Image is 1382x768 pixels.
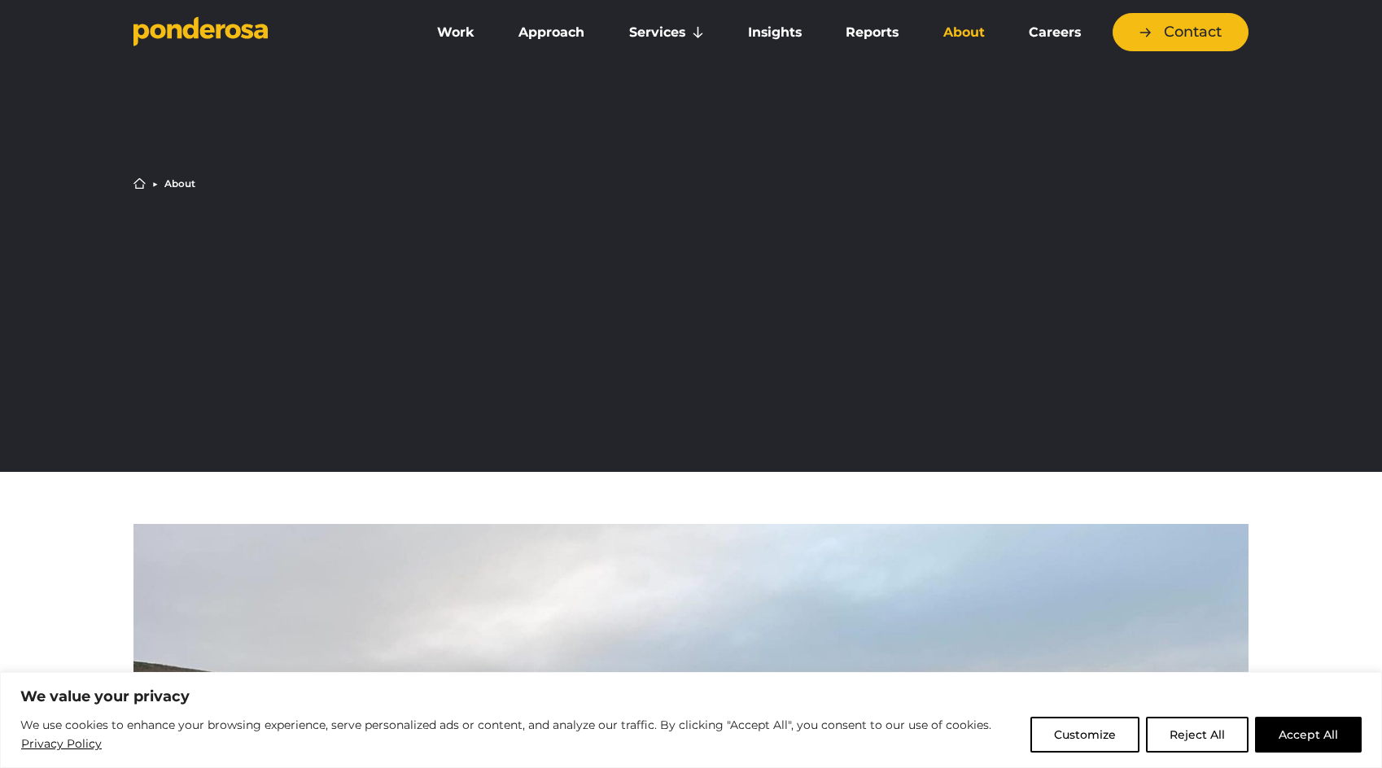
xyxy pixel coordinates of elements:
[500,15,603,50] a: Approach
[164,179,195,189] li: About
[610,15,723,50] a: Services
[1010,15,1100,50] a: Careers
[1255,717,1362,753] button: Accept All
[827,15,917,50] a: Reports
[1030,717,1139,753] button: Customize
[1146,717,1249,753] button: Reject All
[418,15,493,50] a: Work
[20,716,1018,754] p: We use cookies to enhance your browsing experience, serve personalized ads or content, and analyz...
[20,687,1362,706] p: We value your privacy
[133,177,146,190] a: Home
[133,16,394,49] a: Go to homepage
[924,15,1003,50] a: About
[729,15,820,50] a: Insights
[20,734,103,753] a: Privacy Policy
[152,179,158,189] li: ▶︎
[1113,13,1249,51] a: Contact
